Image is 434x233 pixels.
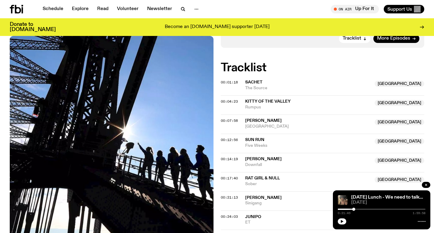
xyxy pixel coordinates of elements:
[245,85,371,91] span: The Source
[375,119,424,125] span: [GEOGRAPHIC_DATA]
[245,157,282,161] span: [PERSON_NAME]
[351,195,423,200] a: [DATE] Lunch - We need to talk...
[245,99,291,104] span: Kitty of the Valley
[221,99,238,104] span: 00:04:23
[165,24,270,30] p: Become an [DOMAIN_NAME] supporter [DATE]
[245,220,371,225] span: ET
[377,36,410,41] span: More Episodes
[245,138,264,142] span: Sun Run
[245,162,371,168] span: Downfall
[375,100,424,106] span: [GEOGRAPHIC_DATA]
[221,157,238,161] span: 00:14:19
[245,143,371,149] span: Five Weeks
[221,157,238,161] button: 00:14:19
[245,196,282,200] span: [PERSON_NAME]
[343,36,361,41] span: Tracklist
[331,5,379,13] button: On AirUp For It
[221,177,238,180] button: 00:17:40
[221,214,238,219] span: 00:24:03
[375,157,424,164] span: [GEOGRAPHIC_DATA]
[375,138,424,144] span: [GEOGRAPHIC_DATA]
[221,62,425,73] h2: Tracklist
[245,104,371,110] span: Rumpus
[94,5,112,13] a: Read
[245,176,280,180] span: rat girl & NULL
[221,80,238,85] span: 00:01:18
[375,177,424,183] span: [GEOGRAPHIC_DATA]
[68,5,92,13] a: Explore
[113,5,142,13] a: Volunteer
[387,6,412,12] span: Support Us
[221,176,238,181] span: 00:17:40
[221,196,238,199] button: 00:21:13
[245,80,263,84] span: Sachet
[245,124,371,129] span: [GEOGRAPHIC_DATA]
[221,100,238,103] button: 00:04:23
[375,81,424,87] span: [GEOGRAPHIC_DATA]
[39,5,67,13] a: Schedule
[339,34,370,43] button: Tracklist
[413,212,425,215] span: 1:59:58
[245,118,282,123] span: [PERSON_NAME]
[221,137,238,142] span: 00:12:56
[143,5,176,13] a: Newsletter
[221,81,238,84] button: 00:01:18
[338,212,351,215] span: 0:21:49
[221,118,238,123] span: 00:07:58
[221,119,238,122] button: 00:07:58
[373,34,419,43] a: More Episodes
[245,215,261,219] span: Junipo
[384,5,424,13] button: Support Us
[351,200,425,205] span: [DATE]
[221,215,238,218] button: 00:24:03
[10,22,56,32] h3: Donate to [DOMAIN_NAME]
[221,195,238,200] span: 00:21:13
[221,138,238,142] button: 00:12:56
[245,181,371,187] span: Sober
[245,200,371,206] span: Sinigang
